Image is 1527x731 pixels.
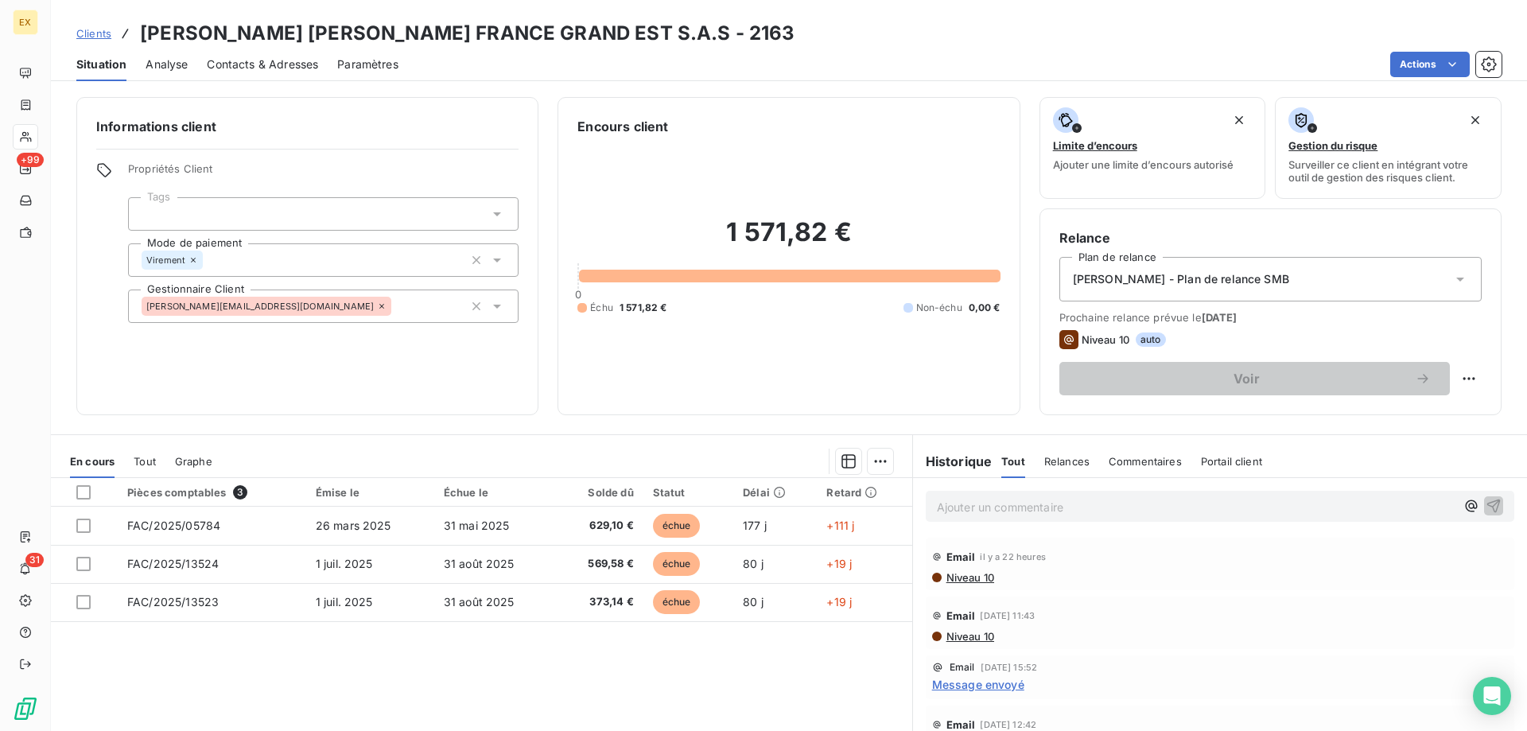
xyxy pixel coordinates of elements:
[916,301,962,315] span: Non-échu
[575,288,581,301] span: 0
[207,56,318,72] span: Contacts & Adresses
[743,557,763,570] span: 80 j
[128,162,519,185] span: Propriétés Client
[950,663,975,672] span: Email
[1059,228,1482,247] h6: Relance
[444,595,515,609] span: 31 août 2025
[127,485,297,500] div: Pièces comptables
[981,663,1037,672] span: [DATE] 15:52
[316,486,425,499] div: Émise le
[13,10,38,35] div: EX
[565,594,634,610] span: 373,14 €
[76,56,126,72] span: Situation
[1073,271,1289,287] span: [PERSON_NAME] - Plan de relance SMB
[1202,311,1238,324] span: [DATE]
[826,519,854,532] span: +111 j
[565,556,634,572] span: 569,58 €
[316,519,391,532] span: 26 mars 2025
[946,718,976,731] span: Email
[1059,311,1482,324] span: Prochaine relance prévue le
[1201,455,1262,468] span: Portail client
[140,19,795,48] h3: [PERSON_NAME] [PERSON_NAME] FRANCE GRAND EST S.A.S - 2163
[1082,333,1129,346] span: Niveau 10
[577,216,1000,264] h2: 1 571,82 €
[826,557,852,570] span: +19 j
[565,486,634,499] div: Solde dû
[17,153,44,167] span: +99
[1136,332,1166,347] span: auto
[826,595,852,609] span: +19 j
[1275,97,1502,199] button: Gestion du risqueSurveiller ce client en intégrant votre outil de gestion des risques client.
[1044,455,1090,468] span: Relances
[1053,139,1137,152] span: Limite d’encours
[577,117,668,136] h6: Encours client
[1473,677,1511,715] div: Open Intercom Messenger
[1288,158,1488,184] span: Surveiller ce client en intégrant votre outil de gestion des risques client.
[743,519,767,532] span: 177 j
[945,630,994,643] span: Niveau 10
[913,452,993,471] h6: Historique
[653,514,701,538] span: échue
[203,253,216,267] input: Ajouter une valeur
[127,557,219,570] span: FAC/2025/13524
[13,696,38,721] img: Logo LeanPay
[444,519,510,532] span: 31 mai 2025
[134,455,156,468] span: Tout
[146,301,374,311] span: [PERSON_NAME][EMAIL_ADDRESS][DOMAIN_NAME]
[70,455,115,468] span: En cours
[444,486,546,499] div: Échue le
[127,595,219,609] span: FAC/2025/13523
[76,25,111,41] a: Clients
[391,299,404,313] input: Ajouter une valeur
[1109,455,1182,468] span: Commentaires
[969,301,1001,315] span: 0,00 €
[653,590,701,614] span: échue
[1039,97,1266,199] button: Limite d’encoursAjouter une limite d’encours autorisé
[1390,52,1470,77] button: Actions
[946,550,976,563] span: Email
[25,553,44,567] span: 31
[743,486,807,499] div: Délai
[1059,362,1450,395] button: Voir
[932,676,1024,693] span: Message envoyé
[980,720,1036,729] span: [DATE] 12:42
[175,455,212,468] span: Graphe
[146,56,188,72] span: Analyse
[1053,158,1234,171] span: Ajouter une limite d’encours autorisé
[980,552,1045,562] span: il y a 22 heures
[1001,455,1025,468] span: Tout
[96,117,519,136] h6: Informations client
[653,552,701,576] span: échue
[826,486,902,499] div: Retard
[980,611,1035,620] span: [DATE] 11:43
[1078,372,1415,385] span: Voir
[146,255,185,265] span: Virement
[743,595,763,609] span: 80 j
[945,571,994,584] span: Niveau 10
[127,519,220,532] span: FAC/2025/05784
[620,301,667,315] span: 1 571,82 €
[337,56,398,72] span: Paramètres
[444,557,515,570] span: 31 août 2025
[590,301,613,315] span: Échu
[316,595,373,609] span: 1 juil. 2025
[233,485,247,500] span: 3
[76,27,111,40] span: Clients
[316,557,373,570] span: 1 juil. 2025
[142,207,154,221] input: Ajouter une valeur
[1288,139,1377,152] span: Gestion du risque
[653,486,724,499] div: Statut
[565,518,634,534] span: 629,10 €
[946,609,976,622] span: Email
